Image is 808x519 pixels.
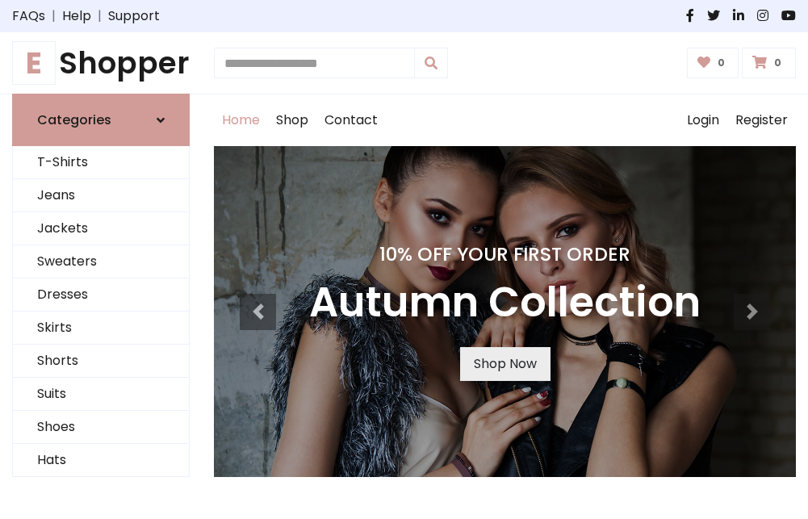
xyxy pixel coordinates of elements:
a: Suits [13,378,189,411]
a: Register [727,94,796,146]
h4: 10% Off Your First Order [309,243,701,266]
a: Categories [12,94,190,146]
a: Shoes [13,411,189,444]
span: 0 [714,56,729,70]
h3: Autumn Collection [309,278,701,328]
a: Contact [316,94,386,146]
a: 0 [687,48,739,78]
a: Shop [268,94,316,146]
a: Login [679,94,727,146]
a: Jeans [13,179,189,212]
a: Skirts [13,312,189,345]
a: Hats [13,444,189,477]
a: Home [214,94,268,146]
a: EShopper [12,45,190,81]
a: Dresses [13,278,189,312]
a: 0 [742,48,796,78]
a: Support [108,6,160,26]
a: Shorts [13,345,189,378]
span: | [45,6,62,26]
a: Shop Now [460,347,551,381]
span: 0 [770,56,785,70]
span: | [91,6,108,26]
a: Jackets [13,212,189,245]
span: E [12,41,56,85]
h1: Shopper [12,45,190,81]
a: Sweaters [13,245,189,278]
a: Help [62,6,91,26]
h6: Categories [37,112,111,128]
a: FAQs [12,6,45,26]
a: T-Shirts [13,146,189,179]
